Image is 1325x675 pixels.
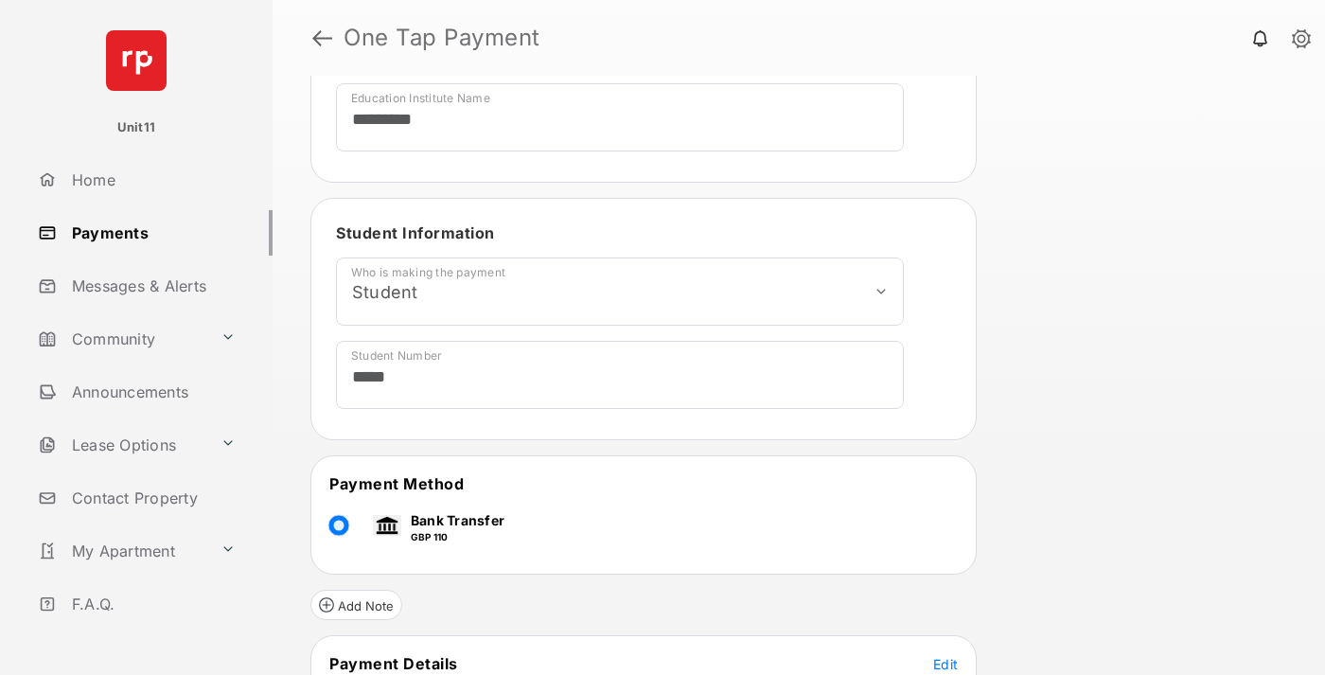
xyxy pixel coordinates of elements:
[933,654,958,673] button: Edit
[373,515,401,536] img: bank.png
[30,157,273,203] a: Home
[933,656,958,672] span: Edit
[30,528,213,574] a: My Apartment
[411,530,504,544] p: GBP 110
[30,369,273,415] a: Announcements
[344,27,540,49] strong: One Tap Payment
[30,422,213,468] a: Lease Options
[30,210,273,256] a: Payments
[411,510,504,530] p: Bank Transfer
[329,474,464,493] span: Payment Method
[30,475,273,521] a: Contact Property
[30,316,213,362] a: Community
[336,223,495,242] span: Student Information
[106,30,167,91] img: svg+xml;base64,PHN2ZyB4bWxucz0iaHR0cDovL3d3dy53My5vcmcvMjAwMC9zdmciIHdpZHRoPSI2NCIgaGVpZ2h0PSI2NC...
[117,118,156,137] p: Unit11
[30,581,273,627] a: F.A.Q.
[30,263,273,309] a: Messages & Alerts
[310,590,402,620] button: Add Note
[329,654,458,673] span: Payment Details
